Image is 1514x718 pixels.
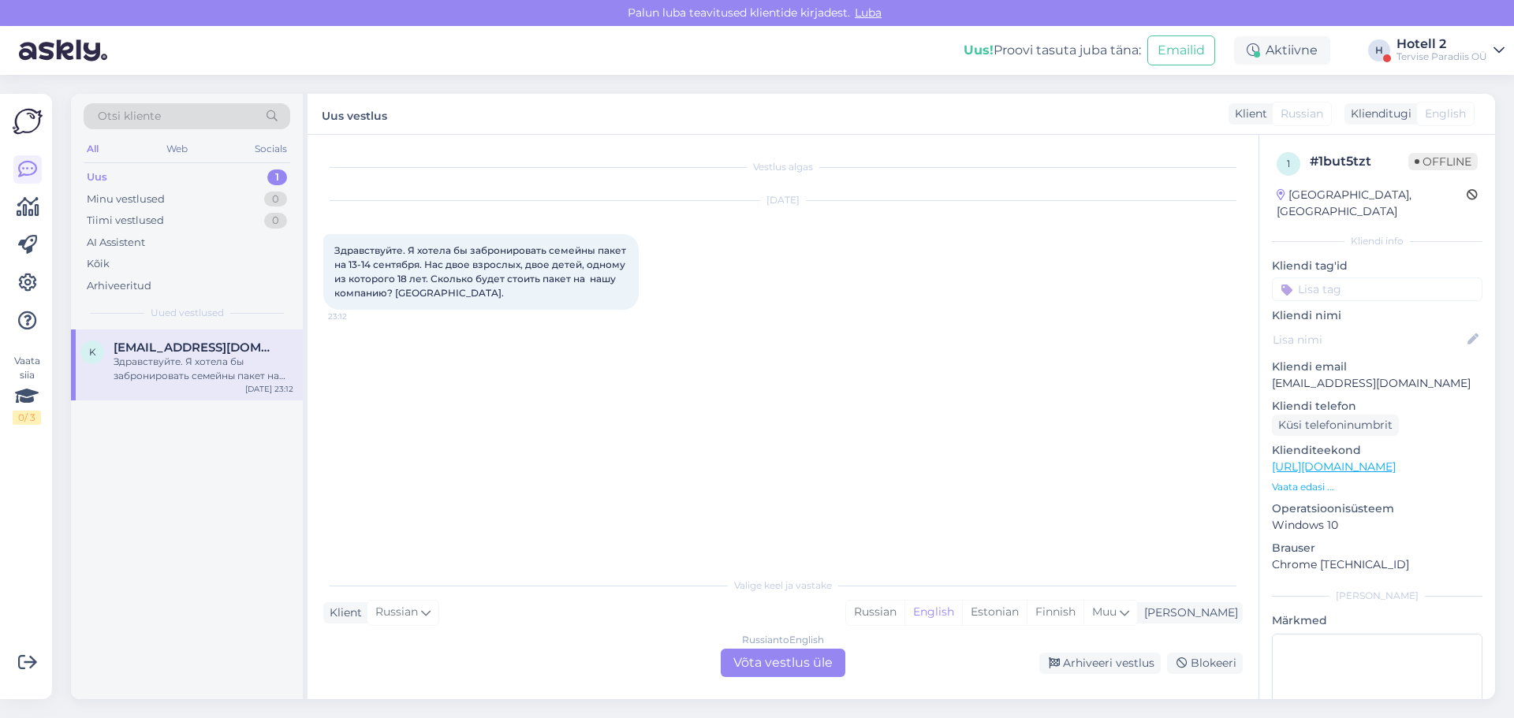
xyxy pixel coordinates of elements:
p: Brauser [1272,540,1482,556]
div: Estonian [962,601,1027,624]
div: Hotell 2 [1397,38,1487,50]
a: Hotell 2Tervise Paradiis OÜ [1397,38,1505,63]
p: Kliendi nimi [1272,307,1482,324]
div: Vestlus algas [323,160,1243,174]
p: Operatsioonisüsteem [1272,500,1482,517]
div: [GEOGRAPHIC_DATA], [GEOGRAPHIC_DATA] [1277,187,1467,220]
button: Emailid [1147,35,1215,65]
p: [EMAIL_ADDRESS][DOMAIN_NAME] [1272,375,1482,392]
p: Vaata edasi ... [1272,480,1482,494]
span: k [89,346,96,358]
div: Kõik [87,256,110,272]
div: # 1but5tzt [1310,152,1408,171]
p: Kliendi email [1272,359,1482,375]
p: Klienditeekond [1272,442,1482,459]
div: [DATE] 23:12 [245,383,293,395]
div: Arhiveeri vestlus [1039,653,1161,674]
div: All [84,139,102,159]
p: Chrome [TECHNICAL_ID] [1272,556,1482,573]
div: 1 [267,169,287,185]
div: Klient [1229,106,1267,122]
div: Uus [87,169,107,185]
span: Luba [850,6,886,20]
div: AI Assistent [87,235,145,251]
div: Proovi tasuta juba täna: [964,41,1141,60]
label: Uus vestlus [322,103,387,125]
div: Minu vestlused [87,192,165,207]
div: 0 [264,213,287,229]
img: Askly Logo [13,106,43,136]
div: Aktiivne [1234,36,1330,65]
div: Valige keel ja vastake [323,578,1243,593]
div: Blokeeri [1167,653,1243,674]
p: Kliendi telefon [1272,398,1482,415]
div: Küsi telefoninumbrit [1272,415,1399,436]
div: [PERSON_NAME] [1272,589,1482,603]
span: Uued vestlused [151,306,224,320]
div: H [1368,39,1390,61]
p: Märkmed [1272,612,1482,629]
p: Kliendi tag'id [1272,258,1482,274]
span: Offline [1408,153,1478,170]
div: Здравствуйте. Я хотела бы забронировать семейны пакет на 13-14 сентября. Нас двое взрослых, двое ... [114,355,293,383]
span: English [1425,106,1466,122]
div: Arhiveeritud [87,278,151,294]
div: Web [163,139,191,159]
div: 0 / 3 [13,411,41,425]
span: Здравствуйте. Я хотела бы забронировать семейны пакет на 13-14 сентября. Нас двое взрослых, двое ... [334,244,628,299]
span: Russian [1281,106,1323,122]
input: Lisa nimi [1273,331,1464,348]
b: Uus! [964,43,994,58]
p: Windows 10 [1272,517,1482,534]
a: [URL][DOMAIN_NAME] [1272,459,1396,474]
div: English [904,601,962,624]
span: Otsi kliente [98,108,161,125]
div: [PERSON_NAME] [1138,605,1238,621]
div: Tervise Paradiis OÜ [1397,50,1487,63]
span: 23:12 [328,311,387,322]
input: Lisa tag [1272,277,1482,301]
span: 1 [1287,158,1290,169]
div: Võta vestlus üle [721,649,845,677]
span: Muu [1092,605,1117,619]
span: kora1603@list.ru [114,340,278,355]
div: Socials [252,139,290,159]
div: Kliendi info [1272,234,1482,248]
div: Russian [846,601,904,624]
div: Klient [323,605,362,621]
div: [DATE] [323,193,1243,207]
div: Finnish [1027,601,1083,624]
div: 0 [264,192,287,207]
div: Vaata siia [13,354,41,425]
div: Tiimi vestlused [87,213,164,229]
div: Russian to English [742,633,824,647]
div: Klienditugi [1344,106,1411,122]
span: Russian [375,604,418,621]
